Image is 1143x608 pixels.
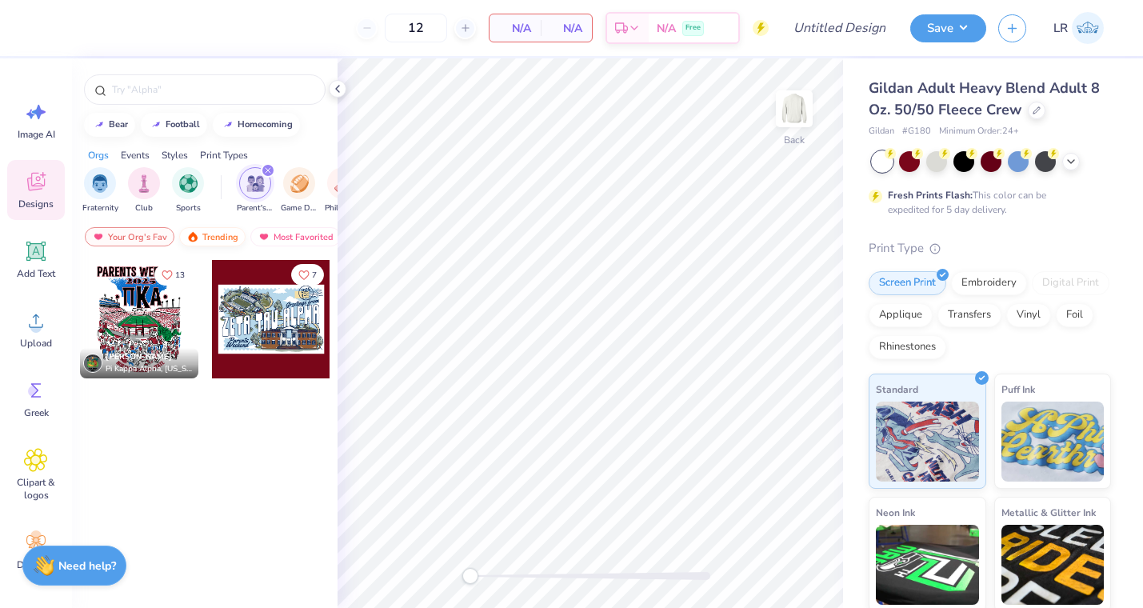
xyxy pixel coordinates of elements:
button: Like [291,264,324,286]
span: Add Text [17,267,55,280]
img: Metallic & Glitter Ink [1001,525,1105,605]
div: Digital Print [1032,271,1109,295]
img: Sports Image [179,174,198,193]
div: Accessibility label [462,568,478,584]
img: most_fav.gif [92,231,105,242]
span: Decorate [17,558,55,571]
div: Trending [179,227,246,246]
div: Screen Print [869,271,946,295]
span: N/A [657,20,676,37]
span: Standard [876,381,918,398]
img: Standard [876,402,979,482]
a: LR [1046,12,1111,44]
span: Designs [18,198,54,210]
span: LR [1053,19,1068,38]
img: Philanthropy Image [334,174,353,193]
img: trending.gif [186,231,199,242]
span: Clipart & logos [10,476,62,502]
span: Sports [176,202,201,214]
button: filter button [281,167,318,214]
div: filter for Fraternity [82,167,118,214]
div: filter for Sports [172,167,204,214]
span: 7 [312,271,317,279]
div: Back [784,133,805,147]
span: [PERSON_NAME] [106,351,172,362]
div: filter for Club [128,167,160,214]
div: bear [109,120,128,129]
img: trend_line.gif [150,120,162,130]
div: Your Org's Fav [85,227,174,246]
img: Game Day Image [290,174,309,193]
button: filter button [82,167,118,214]
span: Upload [20,337,52,350]
div: Styles [162,148,188,162]
div: football [166,120,200,129]
div: Print Type [869,239,1111,258]
input: – – [385,14,447,42]
span: Image AI [18,128,55,141]
button: filter button [237,167,274,214]
div: Most Favorited [250,227,341,246]
div: Transfers [937,303,1001,327]
div: Rhinestones [869,335,946,359]
button: Save [910,14,986,42]
span: 13 [175,271,185,279]
button: homecoming [213,113,300,137]
span: Minimum Order: 24 + [939,125,1019,138]
span: Neon Ink [876,504,915,521]
button: filter button [325,167,362,214]
div: Vinyl [1006,303,1051,327]
img: Neon Ink [876,525,979,605]
img: Parent's Weekend Image [246,174,265,193]
div: filter for Game Day [281,167,318,214]
span: Philanthropy [325,202,362,214]
div: This color can be expedited for 5 day delivery. [888,188,1085,217]
span: Greek [24,406,49,419]
div: homecoming [238,120,293,129]
div: filter for Parent's Weekend [237,167,274,214]
button: bear [84,113,135,137]
img: most_fav.gif [258,231,270,242]
strong: Fresh Prints Flash: [888,189,973,202]
div: Foil [1056,303,1093,327]
div: Embroidery [951,271,1027,295]
span: Game Day [281,202,318,214]
button: filter button [128,167,160,214]
button: filter button [172,167,204,214]
span: Parent's Weekend [237,202,274,214]
div: Print Types [200,148,248,162]
strong: Need help? [58,558,116,574]
img: Fraternity Image [91,174,109,193]
img: trend_line.gif [222,120,234,130]
button: Like [154,264,192,286]
input: Try "Alpha" [110,82,315,98]
span: # G180 [902,125,931,138]
img: Leah Reichert [1072,12,1104,44]
img: trend_line.gif [93,120,106,130]
span: Club [135,202,153,214]
span: Puff Ink [1001,381,1035,398]
button: football [141,113,207,137]
img: Back [778,93,810,125]
div: Orgs [88,148,109,162]
div: Applique [869,303,933,327]
span: N/A [550,20,582,37]
span: Gildan [869,125,894,138]
input: Untitled Design [781,12,898,44]
span: Fraternity [82,202,118,214]
span: Gildan Adult Heavy Blend Adult 8 Oz. 50/50 Fleece Crew [869,78,1100,119]
span: N/A [499,20,531,37]
span: Free [685,22,701,34]
div: Events [121,148,150,162]
div: filter for Philanthropy [325,167,362,214]
span: Pi Kappa Alpha, [US_STATE][GEOGRAPHIC_DATA] [106,363,192,375]
img: Puff Ink [1001,402,1105,482]
img: Club Image [135,174,153,193]
span: Metallic & Glitter Ink [1001,504,1096,521]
